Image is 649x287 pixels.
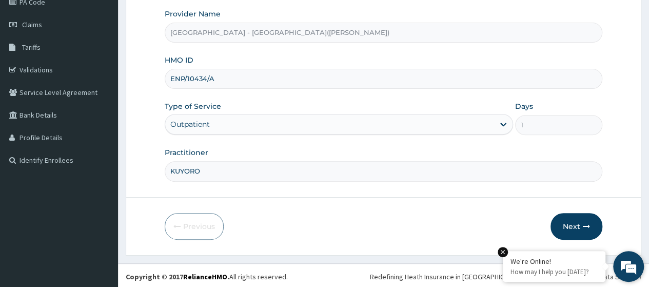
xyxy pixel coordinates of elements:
[165,213,224,240] button: Previous
[165,69,602,89] input: Enter HMO ID
[5,184,195,220] textarea: Type your message and hit 'Enter'
[168,5,193,30] div: Minimize live chat window
[165,147,208,158] label: Practitioner
[22,20,42,29] span: Claims
[183,272,227,281] a: RelianceHMO
[165,101,221,111] label: Type of Service
[165,55,193,65] label: HMO ID
[60,81,142,185] span: We're online!
[126,272,229,281] strong: Copyright © 2017 .
[510,267,598,276] p: How may I help you today?
[510,257,598,266] div: We're Online!
[22,43,41,52] span: Tariffs
[165,161,602,181] input: Enter Name
[19,51,42,77] img: d_794563401_company_1708531726252_794563401
[165,9,221,19] label: Provider Name
[550,213,602,240] button: Next
[515,101,533,111] label: Days
[370,272,641,282] div: Redefining Heath Insurance in [GEOGRAPHIC_DATA] using Telemedicine and Data Science!
[53,58,172,71] div: Chat with us now
[170,119,210,129] div: Outpatient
